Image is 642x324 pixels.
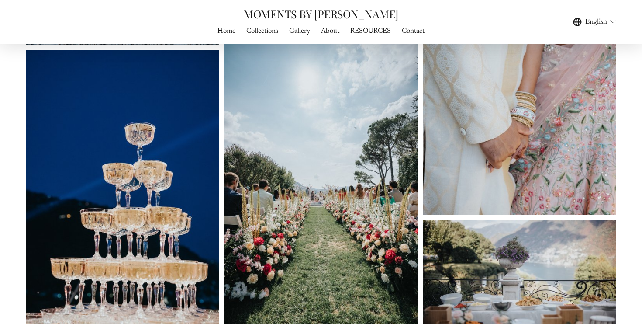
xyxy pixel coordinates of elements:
[289,26,310,36] span: Gallery
[585,17,607,27] span: English
[217,25,235,37] a: Home
[321,25,339,37] a: About
[246,25,278,37] a: Collections
[402,25,425,37] a: Contact
[289,25,310,37] a: folder dropdown
[244,7,398,21] a: MOMENTS BY [PERSON_NAME]
[350,25,391,37] a: RESOURCES
[573,16,617,28] div: language picker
